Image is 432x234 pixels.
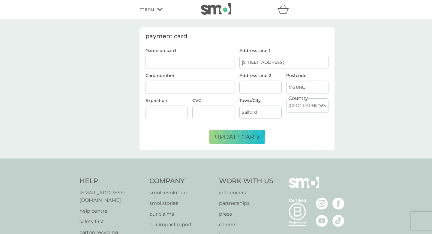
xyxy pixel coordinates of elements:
[79,207,143,215] a: help centre
[145,98,167,103] label: Expiration
[149,210,213,218] a: our claims
[332,198,344,210] img: visit the smol Facebook page
[139,5,154,13] span: menu
[277,3,292,15] div: basket
[149,199,213,207] a: smol stories
[219,221,273,229] a: careers
[332,215,344,227] img: visit the smol Tiktok page
[148,110,185,115] iframe: Secure expiration date input frame
[215,133,259,140] span: update card
[79,189,143,204] a: [EMAIL_ADDRESS][DOMAIN_NAME]
[239,98,282,103] label: Town/City
[219,199,273,207] a: partnerships
[289,177,319,197] img: smol
[209,130,265,144] button: update card
[286,73,328,78] label: Postcode
[145,33,328,39] div: payment card
[239,73,282,78] label: Address Line 2
[192,98,201,103] label: CVC
[79,177,143,186] h4: Help
[149,189,213,197] a: smol revolution
[145,73,175,78] label: Card number
[219,189,273,197] a: influencers
[149,177,213,186] h4: Company
[316,215,328,227] img: visit the smol Youtube page
[219,177,273,186] h4: Work With Us
[195,110,232,115] iframe: Secure CVC input frame
[79,218,143,226] a: safety first
[316,198,328,210] img: visit the smol Instagram page
[219,210,273,218] a: press
[201,3,231,15] img: smol
[289,94,308,102] label: Country
[149,221,213,229] a: our impact report
[145,48,235,53] label: Name on card
[148,85,232,90] iframe: Secure card number input frame
[239,48,329,53] label: Address Line 1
